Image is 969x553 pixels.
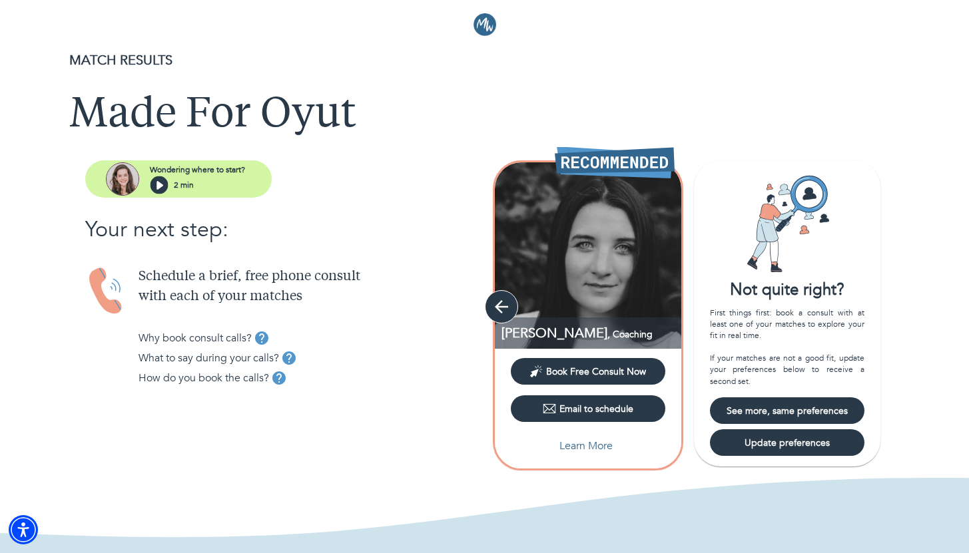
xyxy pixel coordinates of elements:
[546,365,646,378] span: Book Free Consult Now
[269,368,289,388] button: tooltip
[139,267,485,307] p: Schedule a brief, free phone consult with each of your matches
[710,397,864,424] button: See more, same preferences
[555,146,675,178] img: Recommended Therapist
[279,348,299,368] button: tooltip
[106,162,139,196] img: assistant
[85,214,485,246] p: Your next step:
[737,174,837,274] img: Card icon
[85,267,128,315] img: Handset
[543,402,633,415] div: Email to schedule
[9,515,38,544] div: Accessibility Menu
[474,13,496,36] img: Logo
[511,395,665,422] button: Email to schedule
[607,328,653,341] span: , Coaching
[710,307,864,387] div: First things first: book a consult with at least one of your matches to explore your fit in real ...
[85,160,272,198] button: assistantWondering where to start?2 min
[715,405,859,417] span: See more, same preferences
[174,179,194,191] p: 2 min
[559,438,613,454] p: Learn More
[511,433,665,459] button: Learn More
[69,51,900,71] p: MATCH RESULTS
[511,358,665,385] button: Book Free Consult Now
[501,324,681,342] p: [PERSON_NAME]
[252,328,272,348] button: tooltip
[694,279,880,301] div: Not quite right?
[69,92,900,140] h1: Made For Oyut
[715,437,859,449] span: Update preferences
[495,162,681,349] img: Abigail Finck profile
[150,164,245,176] p: Wondering where to start?
[139,370,269,386] p: How do you book the calls?
[710,429,864,456] button: Update preferences
[139,330,252,346] p: Why book consult calls?
[139,350,279,366] p: What to say during your calls?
